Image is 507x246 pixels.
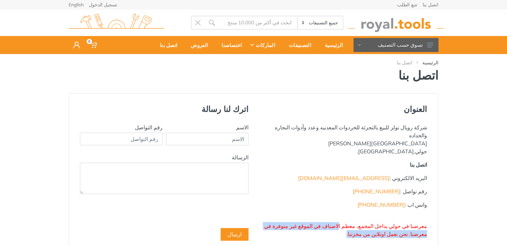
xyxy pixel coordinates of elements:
a: 0 [85,36,102,54]
a: [PHONE_NUMBER] [353,187,400,195]
a: الرئيسية [422,59,438,66]
div: التصنيفات [280,38,316,52]
a: [PHONE_NUMBER] [357,201,405,209]
p: شركة رويال تولز للبيع بالتجزئة للخردوات المعدنيه وعدد وأدوات النجاره والحداده [GEOGRAPHIC_DATA][P... [258,123,427,155]
div: الماركات [247,38,279,52]
iframe: reCAPTCHA [147,202,249,228]
span: معرضنا في حولي بداخل المجمع، معظم الاصناف في الموقع غير متوفرة في معرضنا. نحن نعمل اونلاين من مخز... [264,223,427,237]
a: تتبع الطلب [397,2,417,7]
img: royal.tools Logo [348,14,444,32]
img: royal.tools Logo [69,14,164,32]
input: رقم التواصل [80,133,163,145]
h4: اترك لنا رسالة [80,104,249,114]
a: الرئيسية [316,36,347,54]
a: التصنيفات [280,36,316,54]
h4: العنوان [258,104,427,114]
a: [EMAIL_ADDRESS][DOMAIN_NAME] [298,175,389,181]
p: : رقم تواصل [258,187,427,195]
a: اتصل بنا [151,36,182,54]
nav: breadcrumb [69,59,438,66]
h1: اتصل بنا [69,68,438,82]
span: 0 [87,39,92,44]
p: البريد الالكتروني : [258,174,427,182]
li: اتصل بنا [387,59,412,66]
button: تسوق حسب التصنيف [353,38,438,52]
a: اتصل بنا [423,2,438,7]
select: Category [297,16,343,29]
span: [PHONE_NUMBER] [353,188,400,195]
p: : واتس اب [258,201,427,209]
div: اختصاصنا [213,38,247,52]
input: Site search [219,16,297,30]
label: الرسالة [232,153,249,161]
strong: اتصل بنا [410,161,427,168]
a: تسجيل الدخول [89,2,117,7]
div: الرئيسية [316,38,347,52]
label: الاسم [236,123,249,131]
div: العروض [182,38,213,52]
button: ارسال [221,228,249,241]
a: اختصاصنا [213,36,247,54]
input: الاسم [166,133,249,145]
a: English [69,2,84,7]
label: رقم التواصل [135,123,163,131]
a: العروض [182,36,213,54]
div: اتصل بنا [151,38,182,52]
span: [PHONE_NUMBER] [357,201,405,208]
